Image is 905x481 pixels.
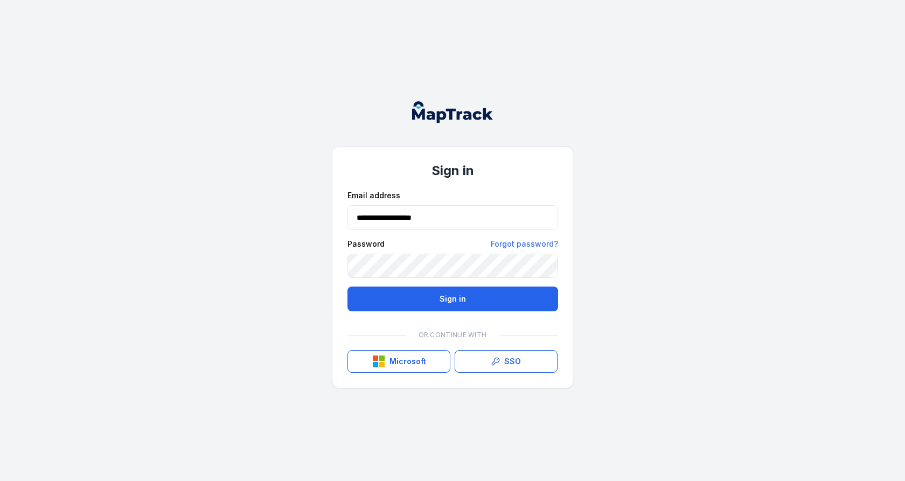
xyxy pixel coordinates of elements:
nav: Global [395,101,510,123]
a: SSO [455,350,558,373]
button: Microsoft [347,350,450,373]
h1: Sign in [347,162,558,179]
a: Forgot password? [491,239,558,249]
button: Sign in [347,287,558,311]
div: Or continue with [347,324,558,346]
label: Email address [347,190,400,201]
label: Password [347,239,385,249]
